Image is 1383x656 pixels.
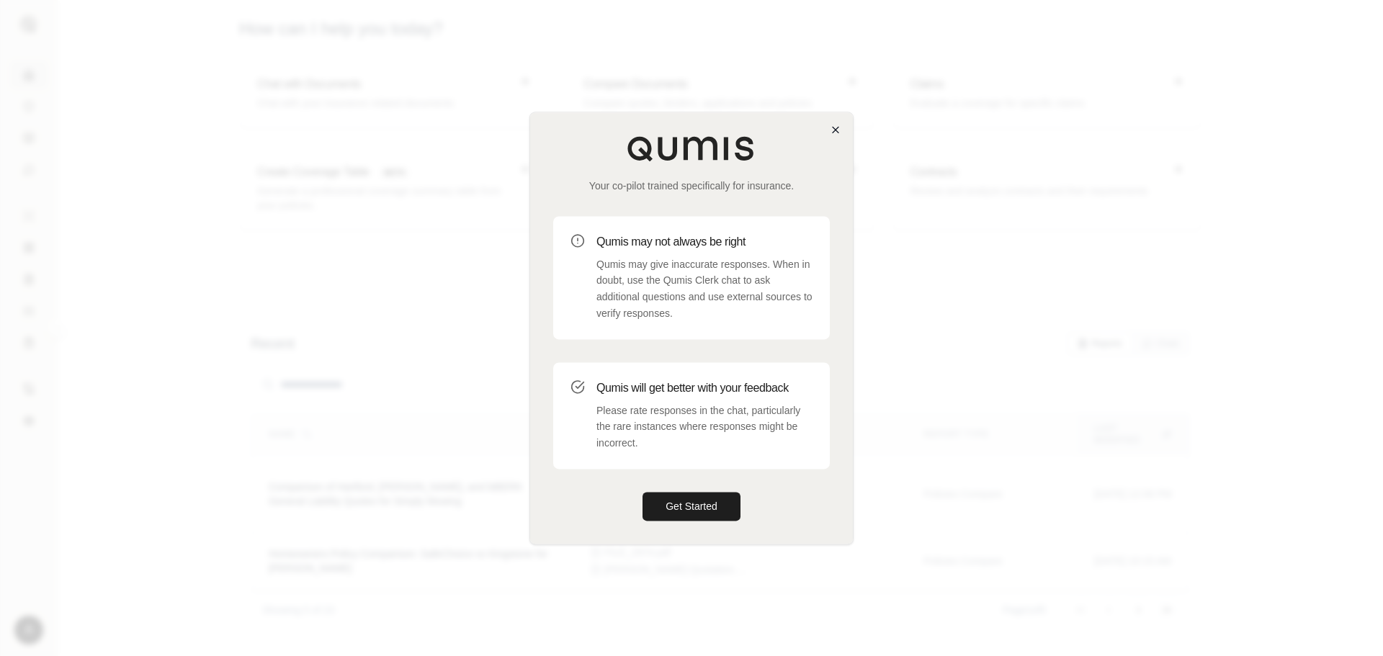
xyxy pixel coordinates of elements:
p: Your co-pilot trained specifically for insurance. [553,179,830,193]
h3: Qumis may not always be right [596,233,813,251]
p: Please rate responses in the chat, particularly the rare instances where responses might be incor... [596,403,813,451]
h3: Qumis will get better with your feedback [596,379,813,397]
p: Qumis may give inaccurate responses. When in doubt, use the Qumis Clerk chat to ask additional qu... [596,256,813,322]
img: Qumis Logo [627,135,756,161]
button: Get Started [643,492,740,521]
